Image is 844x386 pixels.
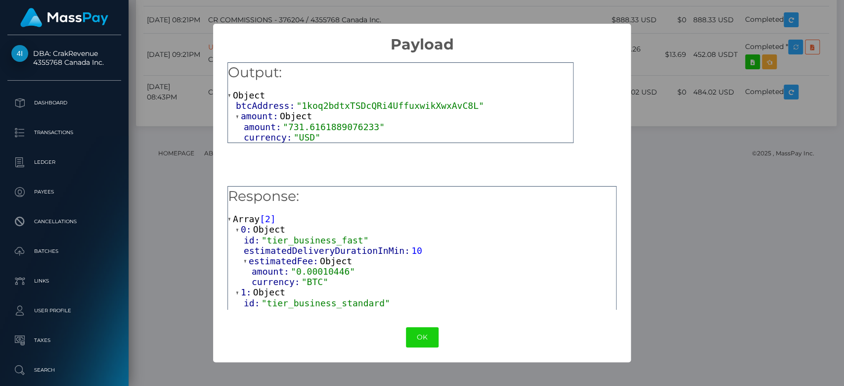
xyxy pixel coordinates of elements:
[253,224,285,235] span: Object
[11,333,117,348] p: Taxes
[213,24,631,53] h2: Payload
[406,327,439,347] button: OK
[302,277,328,287] span: "BTC"
[296,100,484,111] span: "1koq2bdtxTSDcQRi4UffuxwikXwxAvC8L"
[11,185,117,199] p: Payees
[11,244,117,259] p: Batches
[244,122,283,132] span: amount:
[11,96,117,110] p: Dashboard
[233,90,265,100] span: Object
[252,277,302,287] span: currency:
[244,308,411,319] span: estimatedDeliveryDurationInMin:
[228,63,573,83] h5: Output:
[241,224,253,235] span: 0:
[411,308,422,319] span: 60
[294,132,320,143] span: "USD"
[244,132,294,143] span: currency:
[11,363,117,378] p: Search
[11,303,117,318] p: User Profile
[283,122,385,132] span: "731.6161889076233"
[236,100,296,111] span: btcAddress:
[265,214,270,224] span: 2
[253,287,285,297] span: Object
[11,155,117,170] p: Ledger
[262,298,390,308] span: "tier_business_standard"
[241,287,253,297] span: 1:
[20,8,108,27] img: MassPay Logo
[280,111,312,121] span: Object
[233,214,260,224] span: Array
[244,298,262,308] span: id:
[411,245,422,256] span: 10
[244,235,262,245] span: id:
[270,214,276,224] span: ]
[262,235,369,245] span: "tier_business_fast"
[252,266,291,277] span: amount:
[249,256,320,266] span: estimatedFee:
[7,49,121,67] span: DBA: CrakRevenue 4355768 Canada Inc.
[228,187,616,206] h5: Response:
[260,214,265,224] span: [
[291,266,355,277] span: "0.00010446"
[11,125,117,140] p: Transactions
[11,274,117,289] p: Links
[11,214,117,229] p: Cancellations
[11,45,28,62] img: 4355768 Canada Inc.
[241,111,280,121] span: amount:
[320,256,352,266] span: Object
[244,245,411,256] span: estimatedDeliveryDurationInMin:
